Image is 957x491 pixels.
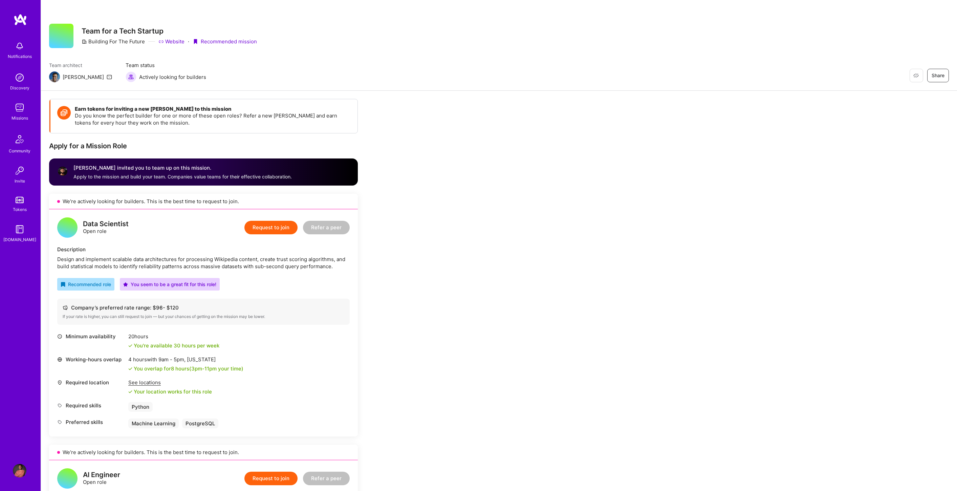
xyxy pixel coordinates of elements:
[128,388,212,395] div: Your location works for this role
[193,38,257,45] div: Recommended mission
[13,206,27,213] div: Tokens
[83,471,120,486] div: Open role
[16,197,24,203] img: tokens
[134,365,243,372] div: You overlap for 8 hours ( your time)
[193,39,198,44] i: icon PurpleRibbon
[126,71,136,82] img: Actively looking for builders
[157,356,187,363] span: 9am - 5pm ,
[63,314,344,319] div: If your rate is higher, you can still request to join — but your chances of getting on the missio...
[57,334,62,339] i: icon Clock
[75,106,351,112] h4: Earn tokens for inviting a new [PERSON_NAME] to this mission
[49,142,358,150] div: Apply for a Mission Role
[61,282,65,287] i: icon RecommendedBadge
[13,71,26,84] img: discovery
[57,106,71,120] img: Token icon
[913,73,919,78] i: icon EyeClosed
[57,256,350,270] div: Design and implement scalable data architectures for processing Wikipedia content, create trust s...
[57,356,125,363] div: Working-hours overlap
[61,281,111,288] div: Recommended role
[57,380,62,385] i: icon Location
[13,464,26,477] img: User Avatar
[303,472,350,485] button: Refer a peer
[49,62,112,69] span: Team architect
[63,73,104,81] div: [PERSON_NAME]
[82,39,87,44] i: icon CompanyGray
[932,72,944,79] span: Share
[123,281,216,288] div: You seem to be a great fit for this role!
[12,131,28,147] img: Community
[128,342,219,349] div: You're available 30 hours per week
[191,365,217,372] span: 3pm - 11pm
[128,367,132,371] i: icon Check
[158,38,184,45] a: Website
[188,38,189,45] div: ·
[57,403,62,408] i: icon Tag
[13,39,26,53] img: bell
[123,282,128,287] i: icon PurpleStar
[107,74,112,80] i: icon Mail
[126,62,206,69] span: Team status
[82,38,145,45] div: Building For The Future
[3,236,36,243] div: [DOMAIN_NAME]
[82,27,257,35] h3: Team for a Tech Startup
[12,114,28,122] div: Missions
[57,402,125,409] div: Required skills
[57,166,68,177] img: User profile
[13,222,26,236] img: guide book
[57,419,125,426] div: Preferred skills
[128,419,179,428] div: Machine Learning
[303,221,350,234] button: Refer a peer
[182,419,218,428] div: PostgreSQL
[128,390,132,394] i: icon Check
[75,112,351,126] p: Do you know the perfect builder for one or more of these open roles? Refer a new [PERSON_NAME] an...
[244,472,298,485] button: Request to join
[73,164,292,172] div: [PERSON_NAME] invited you to team up on this mission.
[57,246,350,253] div: Description
[83,220,129,228] div: Data Scientist
[63,304,344,311] div: Company’s preferred rate range: $ 96 - $ 120
[15,177,25,185] div: Invite
[57,357,62,362] i: icon World
[14,14,27,26] img: logo
[57,379,125,386] div: Required location
[49,445,358,460] div: We’re actively looking for builders. This is the best time to request to join.
[13,101,26,114] img: teamwork
[49,71,60,82] img: Team Architect
[83,220,129,235] div: Open role
[128,402,153,412] div: Python
[927,69,949,82] button: Share
[8,53,32,60] div: Notifications
[244,221,298,234] button: Request to join
[73,173,292,180] div: Apply to the mission and build your team. Companies value teams for their effective collaboration.
[57,420,62,425] i: icon Tag
[49,194,358,209] div: We’re actively looking for builders. This is the best time to request to join.
[9,147,30,154] div: Community
[128,356,243,363] div: 4 hours with [US_STATE]
[128,379,212,386] div: See locations
[10,84,29,91] div: Discovery
[128,344,132,348] i: icon Check
[139,73,206,81] span: Actively looking for builders
[57,333,125,340] div: Minimum availability
[128,333,219,340] div: 20 hours
[63,305,68,310] i: icon Cash
[13,164,26,177] img: Invite
[83,471,120,478] div: AI Engineer
[11,464,28,477] a: User Avatar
